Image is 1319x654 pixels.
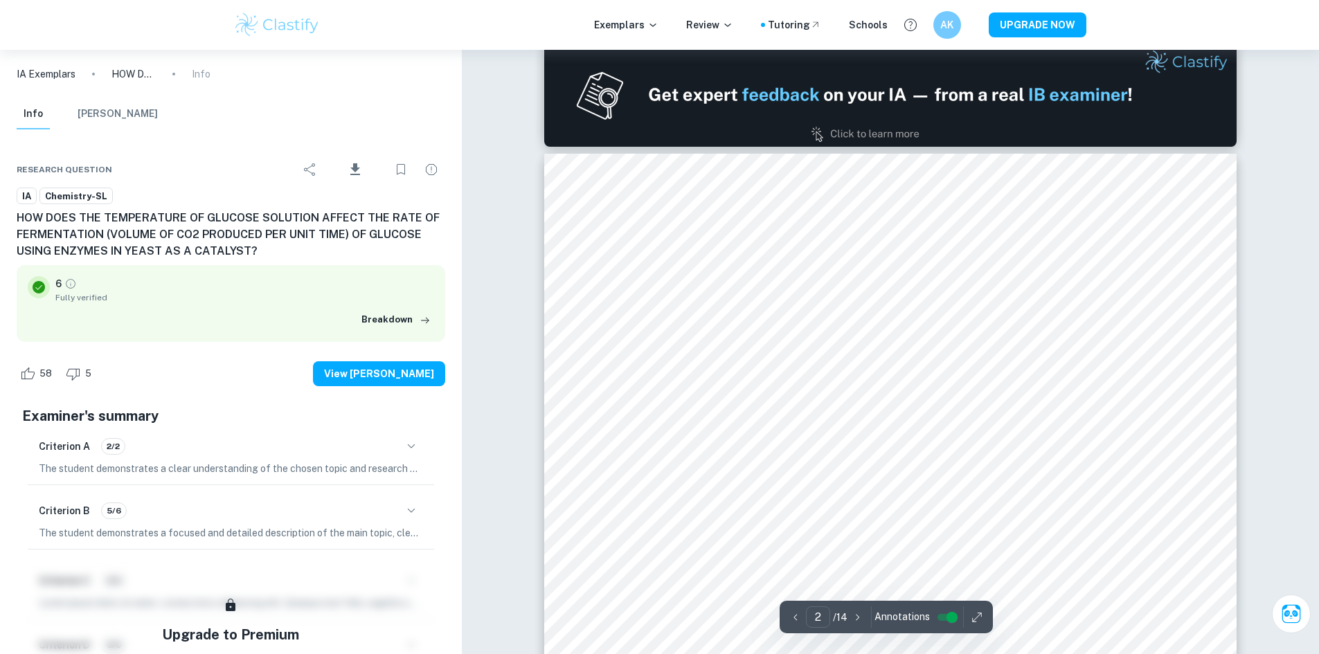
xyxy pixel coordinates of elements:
p: Review [686,17,733,33]
span: Fully verified [55,291,434,304]
button: AK [933,11,961,39]
span: 5/6 [102,505,126,517]
div: Share [296,156,324,183]
div: Download [327,152,384,188]
h6: Criterion A [39,439,90,454]
p: Exemplars [594,17,658,33]
a: Grade fully verified [64,278,77,290]
span: IA [17,190,36,203]
h6: AK [939,17,955,33]
span: Research question [17,163,112,176]
p: Info [192,66,210,82]
div: Bookmark [387,156,415,183]
div: Like [17,363,60,385]
span: 5 [78,367,99,381]
button: Info [17,99,50,129]
span: 58 [32,367,60,381]
button: UPGRADE NOW [989,12,1086,37]
a: Schools [849,17,888,33]
div: Report issue [418,156,445,183]
a: Tutoring [768,17,821,33]
p: The student demonstrates a focused and detailed description of the main topic, clearly stating th... [39,525,423,541]
img: Ad [544,43,1237,147]
span: Chemistry-SL [40,190,112,203]
a: IA Exemplars [17,66,75,82]
h5: Examiner's summary [22,406,440,426]
button: Help and Feedback [899,13,922,37]
span: 2/2 [102,440,125,453]
p: / 14 [833,610,847,625]
span: Annotations [874,610,930,624]
button: Ask Clai [1272,594,1311,633]
p: HOW DOES THE TEMPERATURE OF GLUCOSE SOLUTION AFFECT THE RATE OF FERMENTATION (VOLUME OF CO2 PRODU... [111,66,156,82]
a: IA [17,188,37,205]
h6: HOW DOES THE TEMPERATURE OF GLUCOSE SOLUTION AFFECT THE RATE OF FERMENTATION (VOLUME OF CO2 PRODU... [17,210,445,260]
a: Chemistry-SL [39,188,113,205]
button: Breakdown [358,309,434,330]
p: 6 [55,276,62,291]
button: View [PERSON_NAME] [313,361,445,386]
p: The student demonstrates a clear understanding of the chosen topic and research question, providi... [39,461,423,476]
h6: Criterion B [39,503,90,518]
button: [PERSON_NAME] [78,99,158,129]
h5: Upgrade to Premium [162,624,299,645]
img: Clastify logo [233,11,321,39]
div: Dislike [62,363,99,385]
